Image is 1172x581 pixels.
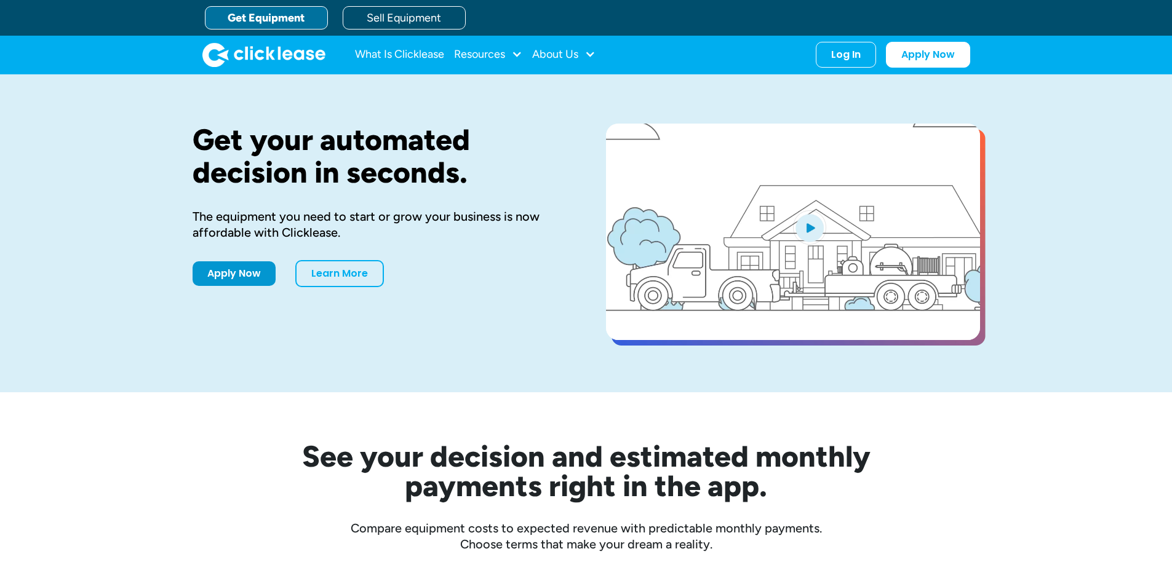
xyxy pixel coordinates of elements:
[831,49,861,61] div: Log In
[532,42,596,67] div: About Us
[202,42,325,67] a: home
[193,261,276,286] a: Apply Now
[606,124,980,340] a: open lightbox
[202,42,325,67] img: Clicklease logo
[193,520,980,552] div: Compare equipment costs to expected revenue with predictable monthly payments. Choose terms that ...
[205,6,328,30] a: Get Equipment
[343,6,466,30] a: Sell Equipment
[793,210,826,245] img: Blue play button logo on a light blue circular background
[193,124,567,189] h1: Get your automated decision in seconds.
[193,208,567,240] div: The equipment you need to start or grow your business is now affordable with Clicklease.
[454,42,522,67] div: Resources
[886,42,970,68] a: Apply Now
[242,441,931,500] h2: See your decision and estimated monthly payments right in the app.
[295,260,384,287] a: Learn More
[355,42,444,67] a: What Is Clicklease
